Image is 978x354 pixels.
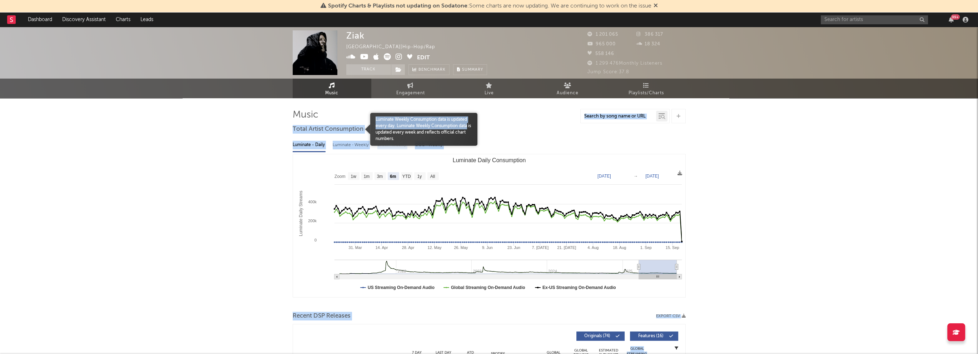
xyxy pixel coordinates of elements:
text: 3m [377,174,383,179]
text: All [430,174,435,179]
svg: Luminate Daily Consumption [293,154,685,297]
span: Music [325,89,338,98]
text: 1w [351,174,356,179]
button: Export CSV [656,314,686,318]
text: → [634,174,638,179]
button: 99+ [949,17,954,23]
text: Ex-US Streaming On-Demand Audio [542,285,616,290]
text: 23. Jun [507,245,520,250]
text: Zoom [334,174,346,179]
span: Total Artist Consumption [293,125,363,134]
span: 1 299 476 Monthly Listeners [587,61,662,66]
span: Benchmark [418,66,446,74]
a: Discovery Assistant [57,13,111,27]
text: Luminate Daily Consumption [452,157,526,163]
span: 1 201 065 [587,32,618,37]
text: US Streaming On-Demand Audio [368,285,435,290]
input: Search for artists [821,15,928,24]
a: Leads [135,13,158,27]
text: 400k [308,200,317,204]
a: Benchmark [408,64,450,75]
text: 18. Aug [613,245,626,250]
div: Luminate - Daily [293,139,326,151]
span: Playlists/Charts [629,89,664,98]
span: Summary [462,68,483,72]
span: Engagement [396,89,425,98]
span: Originals ( 74 ) [581,334,614,338]
text: 6m [390,174,396,179]
a: Dashboard [23,13,57,27]
span: Features ( 16 ) [635,334,667,338]
text: 28. Apr [402,245,414,250]
a: Live [450,79,528,98]
a: Engagement [371,79,450,98]
span: 558 146 [587,51,614,56]
div: [GEOGRAPHIC_DATA] | Hip-Hop/Rap [346,43,443,51]
a: Music [293,79,371,98]
button: Track [346,64,391,75]
text: 0 [314,238,316,242]
text: [DATE] [597,174,611,179]
span: 386 317 [636,32,663,37]
text: 14. Apr [375,245,388,250]
span: 965 000 [587,42,616,46]
span: : Some charts are now updating. We are continuing to work on the issue [328,3,651,9]
text: 9. Jun [482,245,492,250]
text: YTD [402,174,411,179]
text: 21. [DATE] [557,245,576,250]
text: 12. May [427,245,442,250]
text: 200k [308,219,317,223]
a: Audience [528,79,607,98]
span: Recent DSP Releases [293,312,351,320]
text: 7. [DATE] [532,245,548,250]
button: Originals(74) [576,331,625,341]
span: 18 324 [636,42,660,46]
span: Luminate Weekly Consumption data is updated every day. Luminate Weekly Consumption data is update... [370,116,477,142]
text: 1. Sep [640,245,651,250]
text: Luminate Daily Streams [298,191,303,236]
input: Search by song name or URL [581,114,656,119]
text: 1m [363,174,369,179]
div: Ziak [346,30,364,41]
button: Summary [453,64,487,75]
text: 1y [417,174,422,179]
a: Playlists/Charts [607,79,686,98]
text: Global Streaming On-Demand Audio [451,285,525,290]
button: Features(16) [630,331,678,341]
span: Dismiss [654,3,658,9]
span: Spotify Charts & Playlists not updating on Sodatone [328,3,467,9]
span: Live [485,89,494,98]
span: Jump Score: 37.8 [587,70,629,74]
a: Charts [111,13,135,27]
text: 26. May [454,245,468,250]
div: 99 + [951,14,960,20]
text: [DATE] [645,174,659,179]
button: Edit [417,53,430,62]
div: Luminate - Weekly [333,139,370,151]
text: 4. Aug [587,245,599,250]
text: 31. Mar [348,245,362,250]
text: 15. Sep [665,245,679,250]
span: Audience [557,89,579,98]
